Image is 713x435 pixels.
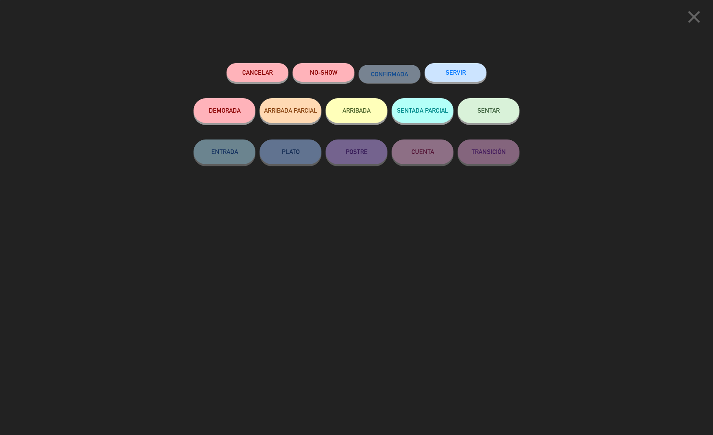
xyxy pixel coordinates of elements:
button: TRANSICIÓN [458,139,519,164]
button: DEMORADA [194,98,255,123]
button: CONFIRMADA [359,65,420,83]
button: ARRIBADA [326,98,387,123]
i: close [684,7,704,27]
button: PLATO [260,139,321,164]
span: ARRIBADA PARCIAL [264,107,317,114]
button: NO-SHOW [293,63,354,82]
button: ENTRADA [194,139,255,164]
button: CUENTA [392,139,453,164]
button: close [681,6,707,31]
button: ARRIBADA PARCIAL [260,98,321,123]
span: SENTAR [477,107,500,114]
button: POSTRE [326,139,387,164]
button: SERVIR [425,63,486,82]
button: SENTAR [458,98,519,123]
span: CONFIRMADA [371,71,408,78]
button: Cancelar [227,63,288,82]
button: SENTADA PARCIAL [392,98,453,123]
